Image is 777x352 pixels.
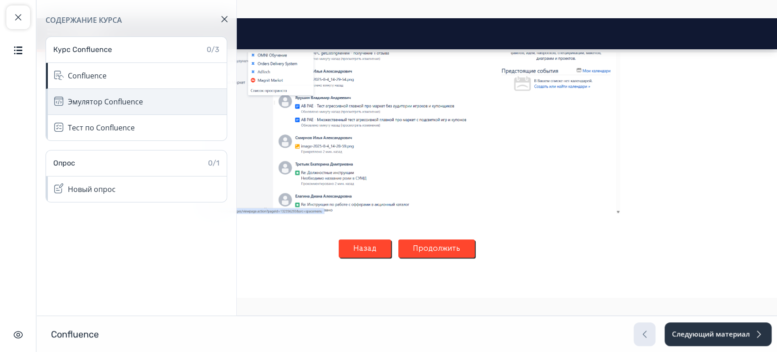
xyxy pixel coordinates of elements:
button: Следующий материал [665,322,772,346]
div: Тест по Confluence [46,115,227,140]
div: Confluence [68,70,107,81]
div: Содержание курса [46,15,227,26]
img: Скрыть интерфейс [13,329,24,340]
div: Новый опрос [46,176,227,202]
img: Close [221,16,228,22]
h1: Confluence [51,328,99,340]
div: Confluence [46,63,227,89]
iframe: https://go.teachbase.ru/listeners/scorm_pack/course_sessions/preview/scorms/165189/launch?allow_f... [36,18,777,297]
img: Содержание [13,45,24,56]
button: Назад [302,221,355,239]
button: Продолжить [362,221,438,239]
div: Эмулятор Confluence [46,89,227,115]
div: Эмулятор Confluence [68,96,143,107]
div: Тест по Confluence [68,122,135,133]
div: Курс Confluence [53,44,112,55]
div: 0/1 [208,158,219,169]
div: Опрос [53,158,75,169]
div: Новый опрос [68,184,116,195]
div: 0/3 [207,44,219,55]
